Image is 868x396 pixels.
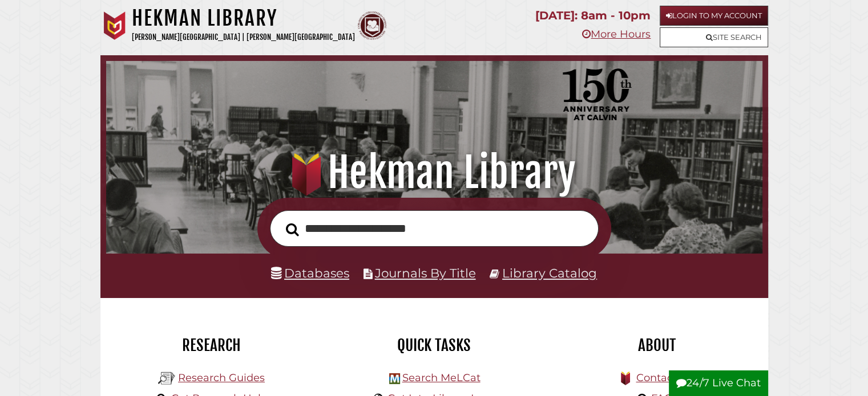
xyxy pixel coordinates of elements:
img: Calvin Theological Seminary [358,11,386,40]
a: Library Catalog [502,266,597,280]
a: Research Guides [178,371,265,384]
a: More Hours [582,28,651,40]
a: Journals By Title [375,266,476,280]
a: Login to My Account [660,6,768,26]
p: [DATE]: 8am - 10pm [535,6,651,26]
h2: Research [109,336,314,355]
a: Site Search [660,27,768,47]
img: Hekman Library Logo [389,373,400,384]
h2: About [554,336,760,355]
a: Databases [271,266,349,280]
img: Calvin University [100,11,129,40]
a: Contact Us [636,371,692,384]
a: Search MeLCat [402,371,480,384]
button: Search [280,219,305,239]
i: Search [286,222,299,236]
p: [PERSON_NAME][GEOGRAPHIC_DATA] | [PERSON_NAME][GEOGRAPHIC_DATA] [132,31,355,44]
img: Hekman Library Logo [158,370,175,387]
h1: Hekman Library [119,148,749,198]
h2: Quick Tasks [332,336,537,355]
h1: Hekman Library [132,6,355,31]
